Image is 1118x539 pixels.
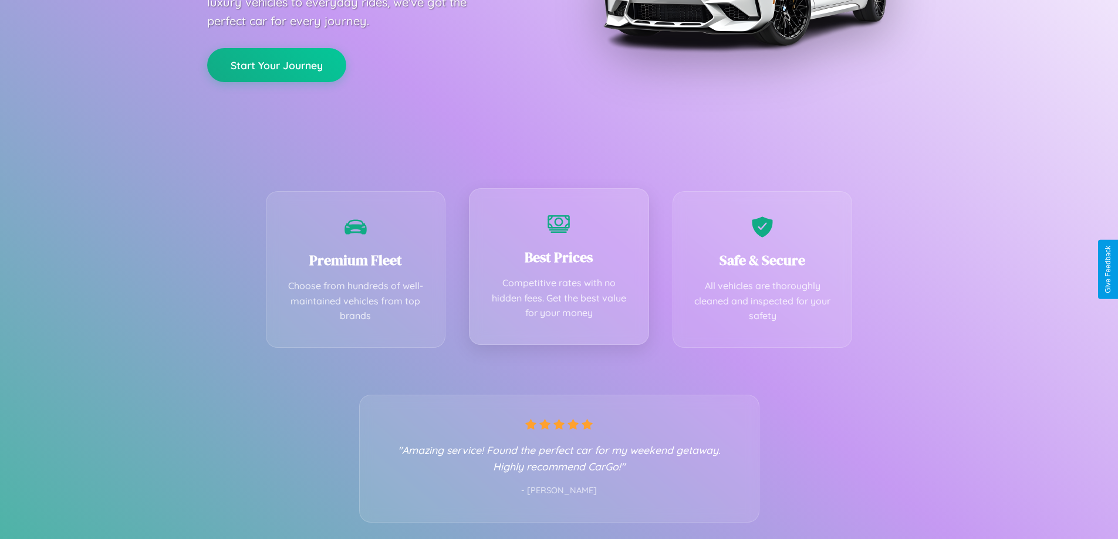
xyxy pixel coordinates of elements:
p: Choose from hundreds of well-maintained vehicles from top brands [284,279,428,324]
button: Start Your Journey [207,48,346,82]
div: Give Feedback [1104,246,1112,293]
h3: Premium Fleet [284,250,428,270]
p: "Amazing service! Found the perfect car for my weekend getaway. Highly recommend CarGo!" [383,442,735,474]
p: Competitive rates with no hidden fees. Get the best value for your money [487,276,631,321]
h3: Safe & Secure [691,250,835,270]
p: - [PERSON_NAME] [383,483,735,499]
p: All vehicles are thoroughly cleaned and inspected for your safety [691,279,835,324]
h3: Best Prices [487,248,631,267]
